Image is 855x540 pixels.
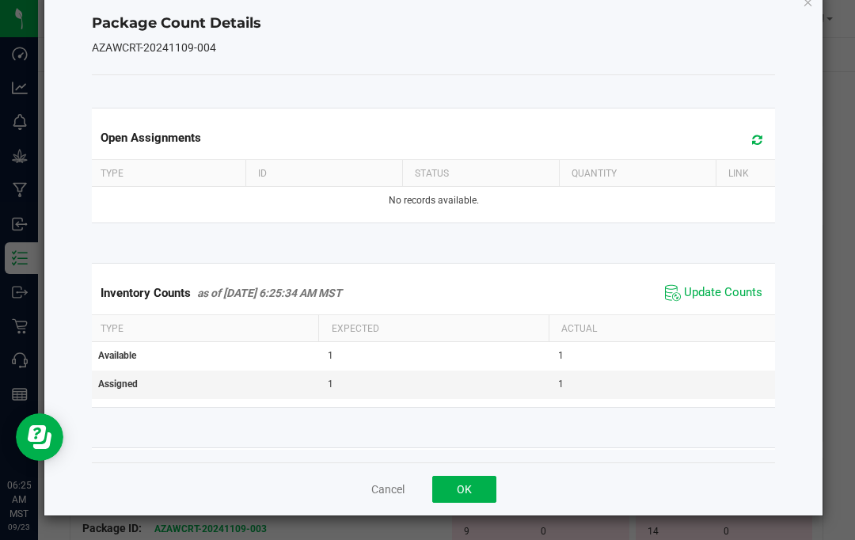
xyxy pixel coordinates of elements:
[197,287,342,299] span: as of [DATE] 6:25:34 AM MST
[101,168,123,179] span: Type
[101,131,201,145] span: Open Assignments
[98,350,136,361] span: Available
[16,413,63,461] iframe: Resource center
[684,285,762,301] span: Update Counts
[89,187,779,215] td: No records available.
[561,323,597,334] span: Actual
[101,323,123,334] span: Type
[728,168,749,179] span: Link
[258,168,267,179] span: ID
[432,476,496,503] button: OK
[328,350,333,361] span: 1
[415,168,449,179] span: Status
[558,350,564,361] span: 1
[92,13,776,34] h4: Package Count Details
[98,378,138,390] span: Assigned
[92,42,776,54] h5: AZAWCRT-20241109-004
[101,286,191,300] span: Inventory Counts
[332,323,379,334] span: Expected
[558,378,564,390] span: 1
[371,481,405,497] button: Cancel
[572,168,617,179] span: Quantity
[328,378,333,390] span: 1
